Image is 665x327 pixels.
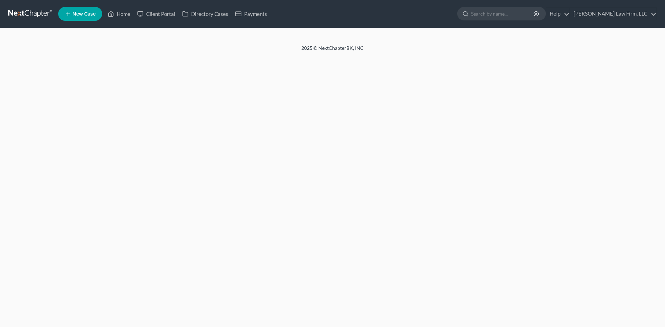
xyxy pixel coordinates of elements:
a: Payments [232,8,271,20]
div: 2025 © NextChapterBK, INC [135,45,530,57]
a: Help [546,8,569,20]
a: Home [104,8,134,20]
a: Directory Cases [179,8,232,20]
span: New Case [72,11,96,17]
input: Search by name... [471,7,534,20]
a: [PERSON_NAME] Law Firm, LLC [570,8,656,20]
a: Client Portal [134,8,179,20]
